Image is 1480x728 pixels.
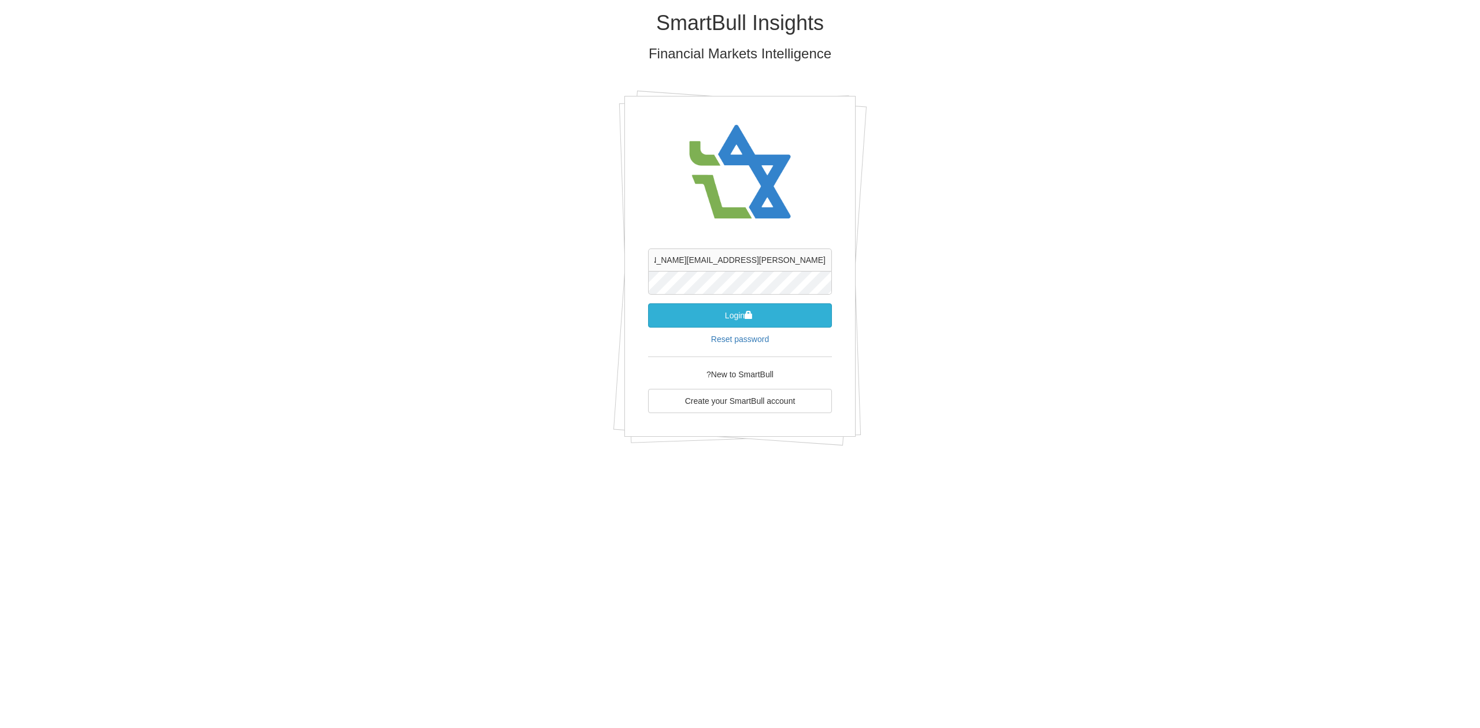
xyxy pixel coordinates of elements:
span: New to SmartBull? [706,370,774,379]
input: username [648,248,832,272]
img: avatar [682,114,798,231]
button: Login [648,303,832,328]
h3: Financial Markets Intelligence [402,46,1078,61]
h1: SmartBull Insights [402,12,1078,35]
a: Reset password [711,335,769,344]
a: Create your SmartBull account [648,389,832,413]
